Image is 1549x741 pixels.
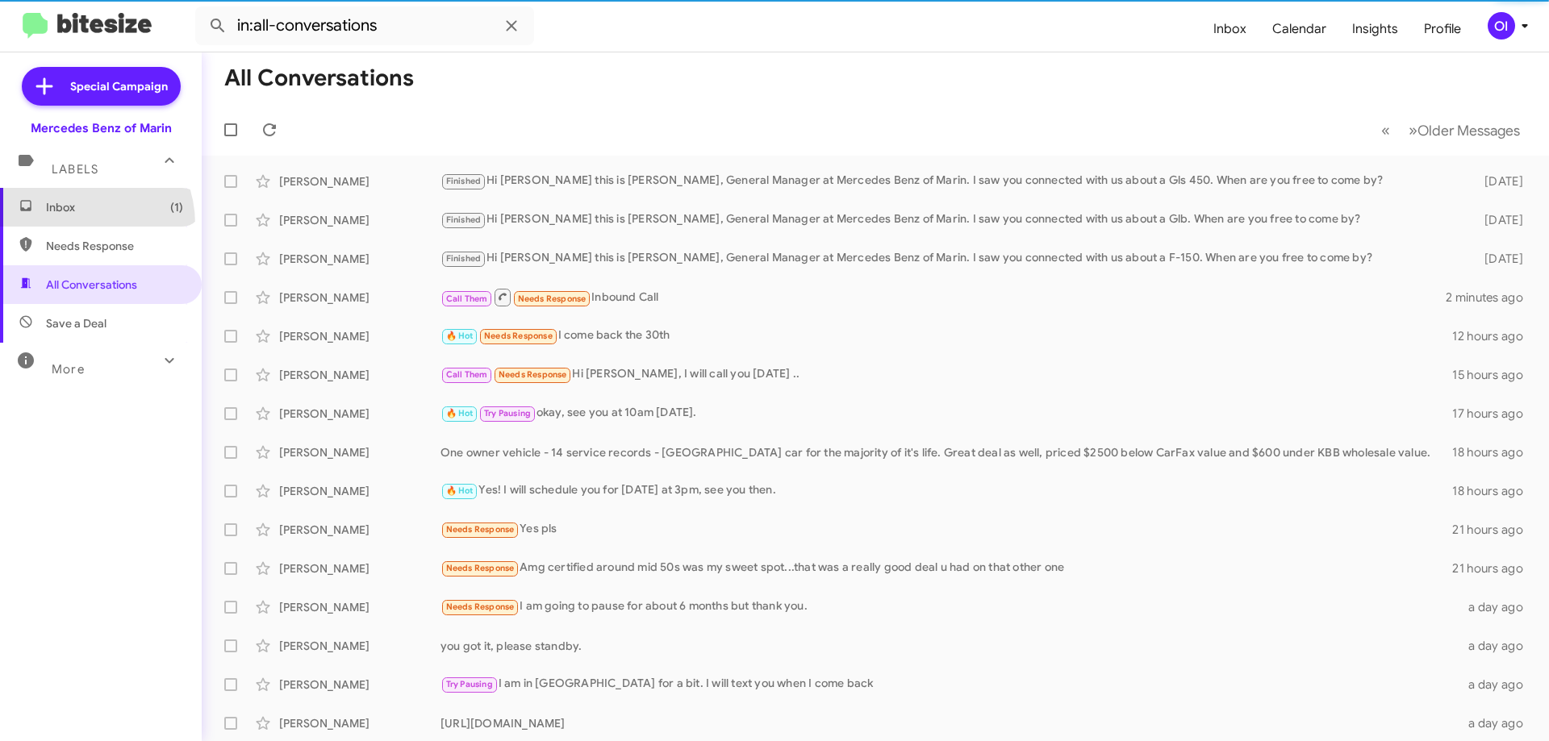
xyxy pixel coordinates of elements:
div: 18 hours ago [1452,483,1536,499]
input: Search [195,6,534,45]
div: Hi [PERSON_NAME] this is [PERSON_NAME], General Manager at Mercedes Benz of Marin. I saw you conn... [440,210,1459,229]
div: OI [1488,12,1515,40]
div: a day ago [1459,599,1536,615]
div: 18 hours ago [1452,444,1536,460]
span: Needs Response [446,524,515,535]
span: 🔥 Hot [446,485,474,496]
div: Inbound Call [440,287,1446,307]
span: Older Messages [1417,122,1520,139]
span: Needs Response [518,293,587,304]
span: 🔥 Hot [446,408,474,418]
div: [PERSON_NAME] [279,560,440,577]
span: Inbox [46,199,183,215]
span: Needs Response [46,238,183,254]
div: 21 hours ago [1452,522,1536,538]
span: Try Pausing [484,408,531,418]
span: Needs Response [499,369,567,380]
div: Amg certified around mid 50s was my sweet spot...that was a really good deal u had on that other one [440,559,1452,577]
span: More [52,362,85,377]
div: [DATE] [1459,251,1536,267]
div: okay, see you at 10am [DATE]. [440,404,1452,423]
div: One owner vehicle - 14 service records - [GEOGRAPHIC_DATA] car for the majority of it's life. Gre... [440,444,1452,460]
div: I come back the 30th [440,327,1452,345]
a: Inbox [1200,6,1259,52]
div: Hi [PERSON_NAME], I will call you [DATE] .. [440,365,1452,384]
div: [PERSON_NAME] [279,676,440,693]
span: Needs Response [484,331,553,341]
div: [DATE] [1459,173,1536,189]
div: [PERSON_NAME] [279,522,440,538]
span: Finished [446,214,482,225]
div: a day ago [1459,676,1536,693]
span: Special Campaign [70,78,168,94]
div: 12 hours ago [1452,328,1536,344]
div: [PERSON_NAME] [279,406,440,422]
div: [DATE] [1459,212,1536,228]
div: [PERSON_NAME] [279,212,440,228]
div: I am in [GEOGRAPHIC_DATA] for a bit. I will text you when I come back [440,675,1459,693]
div: [PERSON_NAME] [279,444,440,460]
span: Needs Response [446,563,515,573]
span: Needs Response [446,602,515,612]
div: a day ago [1459,715,1536,731]
div: [PERSON_NAME] [279,483,440,499]
button: OI [1474,12,1531,40]
span: All Conversations [46,277,137,293]
div: Mercedes Benz of Marin [31,120,172,136]
div: [PERSON_NAME] [279,715,440,731]
div: Hi [PERSON_NAME] this is [PERSON_NAME], General Manager at Mercedes Benz of Marin. I saw you conn... [440,172,1459,190]
span: » [1409,120,1417,140]
div: [PERSON_NAME] [279,367,440,383]
a: Special Campaign [22,67,181,106]
div: 2 minutes ago [1446,289,1536,306]
span: Labels [52,162,98,177]
div: [PERSON_NAME] [279,328,440,344]
a: Insights [1339,6,1411,52]
h1: All Conversations [224,65,414,91]
div: [PERSON_NAME] [279,638,440,654]
button: Previous [1372,114,1400,147]
div: Yes! I will schedule you for [DATE] at 3pm, see you then. [440,481,1452,500]
span: Try Pausing [446,679,493,689]
span: 🔥 Hot [446,331,474,341]
div: Hi [PERSON_NAME] this is [PERSON_NAME], General Manager at Mercedes Benz of Marin. I saw you conn... [440,249,1459,268]
div: a day ago [1459,638,1536,654]
span: Finished [446,176,482,186]
span: (1) [170,199,183,215]
span: Call Them [446,369,488,380]
span: Finished [446,253,482,264]
div: [PERSON_NAME] [279,289,440,306]
div: [URL][DOMAIN_NAME] [440,715,1459,731]
div: 17 hours ago [1452,406,1536,422]
a: Calendar [1259,6,1339,52]
div: Yes pls [440,520,1452,539]
div: 21 hours ago [1452,560,1536,577]
div: 15 hours ago [1452,367,1536,383]
div: I am going to pause for about 6 months but thank you. [440,597,1459,616]
span: Call Them [446,293,488,304]
span: Save a Deal [46,315,106,331]
span: « [1381,120,1390,140]
div: [PERSON_NAME] [279,173,440,189]
nav: Page navigation example [1372,114,1530,147]
div: you got it, please standby. [440,638,1459,654]
div: [PERSON_NAME] [279,251,440,267]
a: Profile [1411,6,1474,52]
button: Next [1399,114,1530,147]
div: [PERSON_NAME] [279,599,440,615]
